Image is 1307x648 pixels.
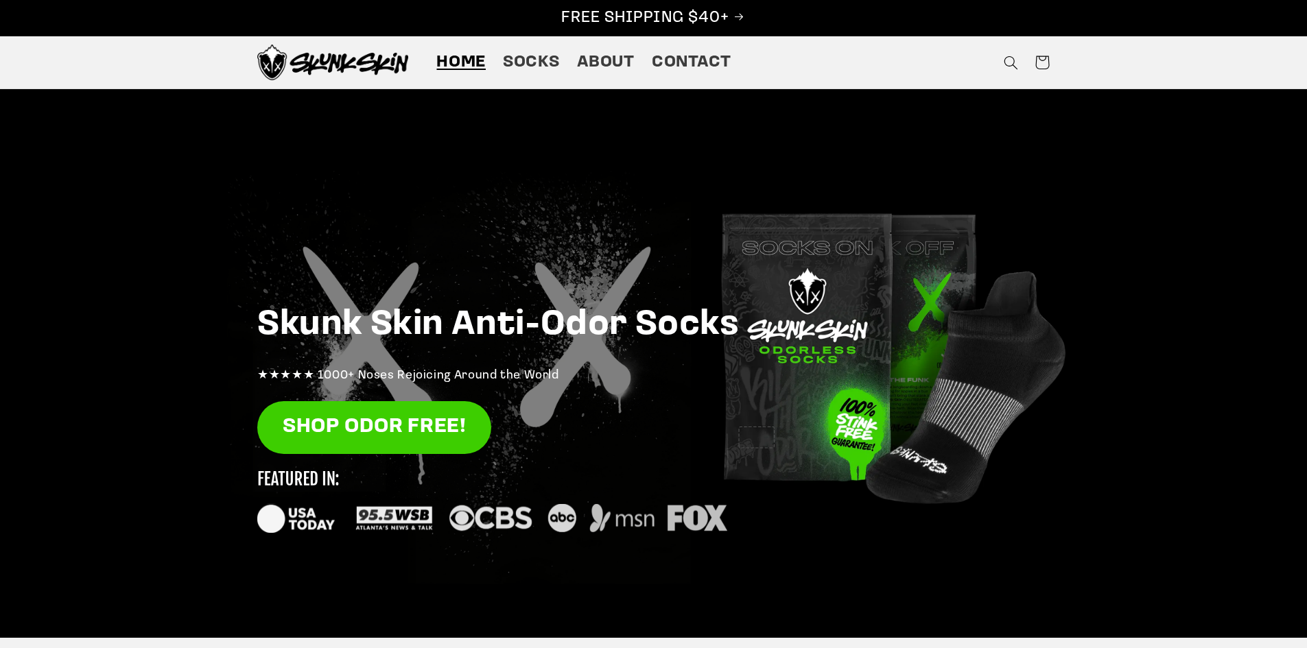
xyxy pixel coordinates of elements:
a: Socks [495,43,568,82]
strong: Skunk Skin Anti-Odor Socks [257,308,740,343]
p: ★★★★★ 1000+ Noses Rejoicing Around the World [257,365,1050,387]
summary: Search [995,47,1026,78]
p: FREE SHIPPING $40+ [14,8,1293,29]
a: Home [428,43,495,82]
a: About [568,43,643,82]
img: new_featured_logos_1_small.svg [257,471,727,533]
a: Contact [643,43,740,82]
a: SHOP ODOR FREE! [257,401,491,454]
span: Socks [503,52,559,73]
span: Contact [652,52,731,73]
img: Skunk Skin Anti-Odor Socks. [257,45,408,80]
span: About [577,52,635,73]
span: Home [436,52,486,73]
